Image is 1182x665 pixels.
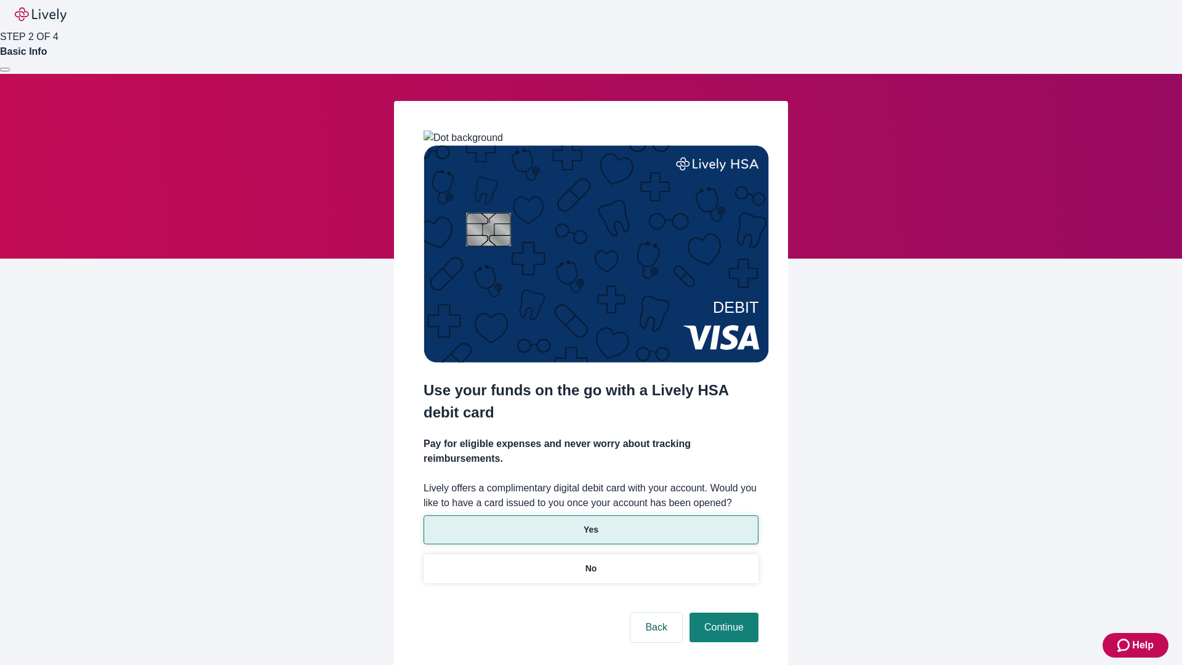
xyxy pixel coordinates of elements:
[585,562,597,575] p: No
[15,7,66,22] img: Lively
[424,437,758,466] h4: Pay for eligible expenses and never worry about tracking reimbursements.
[1132,638,1154,653] span: Help
[424,481,758,510] label: Lively offers a complimentary digital debit card with your account. Would you like to have a card...
[424,131,503,145] img: Dot background
[630,613,682,642] button: Back
[689,613,758,642] button: Continue
[424,145,769,363] img: Debit card
[424,379,758,424] h2: Use your funds on the go with a Lively HSA debit card
[424,554,758,583] button: No
[584,523,598,536] p: Yes
[1103,633,1168,658] button: Zendesk support iconHelp
[424,515,758,544] button: Yes
[1117,638,1132,653] svg: Zendesk support icon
